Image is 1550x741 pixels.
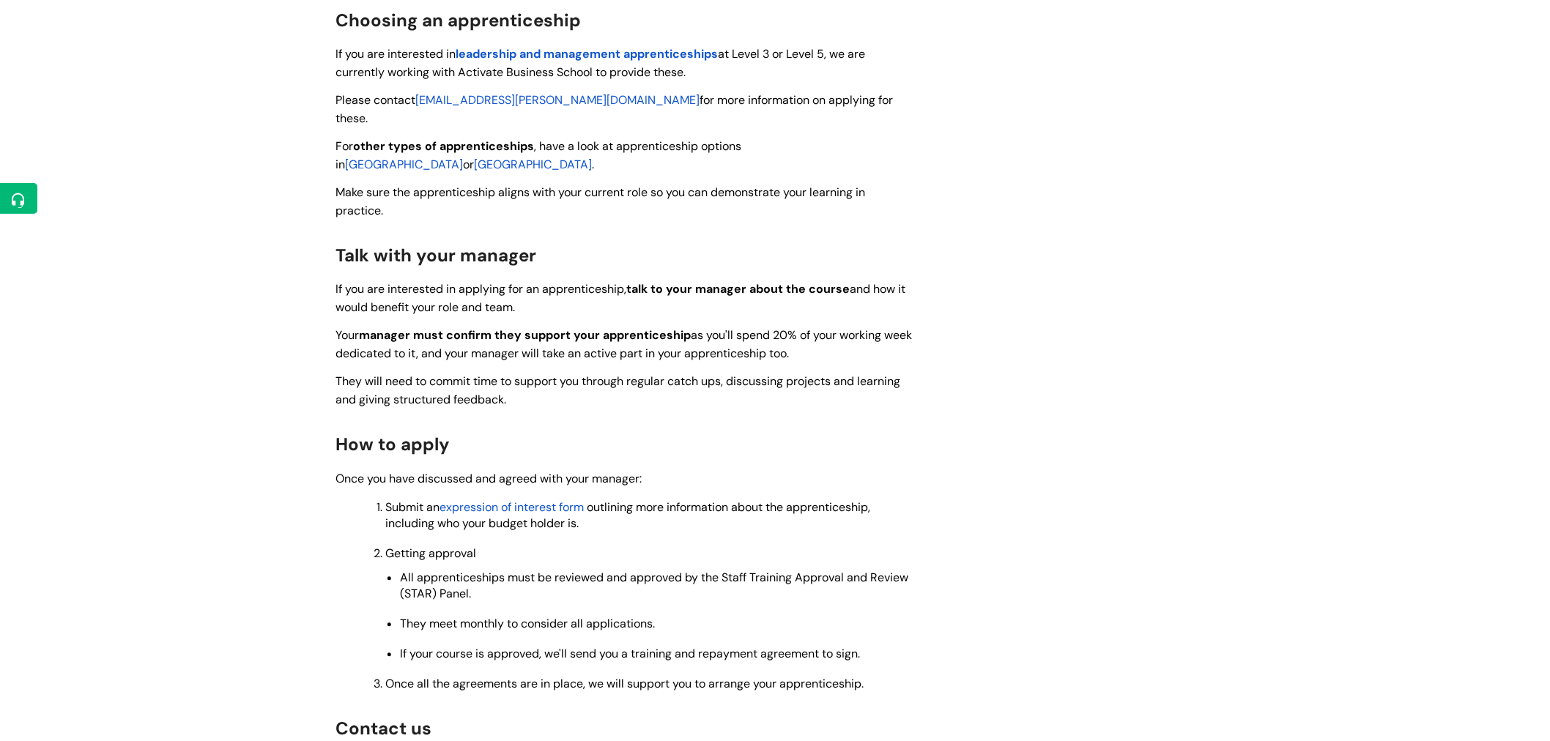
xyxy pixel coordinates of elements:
[385,545,476,561] span: Getting approval
[345,157,463,172] a: [GEOGRAPHIC_DATA]
[335,281,626,297] span: If you are interested in applying for an apprenticeship,
[626,281,850,297] span: talk to your manager about the course
[385,676,864,691] span: Once all the agreements are in place, we will support you to arrange your apprenticeship.
[440,499,584,515] span: expression of interest form
[335,433,450,455] span: How to apply
[335,138,353,154] span: For
[335,92,893,126] span: for more information on applying for these.
[400,646,860,661] span: If your course is approved, we'll send you a training and repayment agreement to sign.
[335,327,359,343] span: Your
[335,717,431,740] span: Contact us
[335,138,741,172] span: , have a look at apprenticeship options in
[592,157,594,172] span: .
[456,46,718,62] a: leadership and management apprenticeships
[335,244,536,267] span: Talk with your manager
[385,499,870,531] span: outlining more information about the apprenticeship, including who your budget holder is.
[474,157,592,172] a: [GEOGRAPHIC_DATA]
[335,373,900,407] span: They will need to commit time to support you through regular catch ups, discussing projects and l...
[335,9,581,31] span: Choosing an apprenticeship
[359,327,691,343] span: manager must confirm they support your apprenticeship
[335,185,865,218] span: Make sure the apprenticeship aligns with your current role so you can demonstrate your learning i...
[335,46,865,80] span: at Level 3 or Level 5, we are currently working with Activate Business School to provide these.
[335,92,415,108] span: Please contact
[400,570,908,601] span: All apprenticeships must be reviewed and approved by the Staff Training Approval and Review (STAR...
[400,616,655,631] span: They meet monthly to consider all applications.
[415,92,700,108] a: [EMAIL_ADDRESS][PERSON_NAME][DOMAIN_NAME]
[335,46,456,62] span: If you are interested in
[335,471,642,486] span: Once you have discussed and agreed with your manager:
[463,157,474,172] span: or
[385,499,440,515] span: Submit an
[353,138,534,154] span: other types of apprenticeships
[440,499,587,515] a: expression of interest form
